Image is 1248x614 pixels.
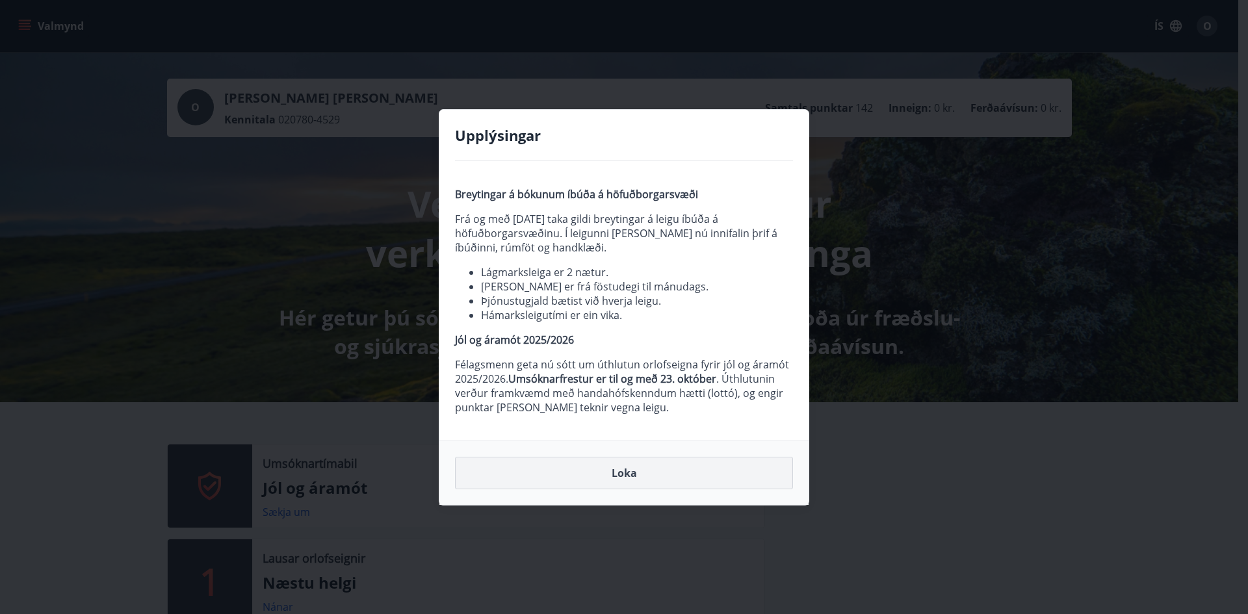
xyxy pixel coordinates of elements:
[455,457,793,489] button: Loka
[481,294,793,308] li: Þjónustugjald bætist við hverja leigu.
[455,357,793,415] p: Félagsmenn geta nú sótt um úthlutun orlofseigna fyrir jól og áramót 2025/2026. . Úthlutunin verðu...
[481,308,793,322] li: Hámarksleigutími er ein vika.
[481,265,793,279] li: Lágmarksleiga er 2 nætur.
[455,125,793,145] h4: Upplýsingar
[455,333,574,347] strong: Jól og áramót 2025/2026
[508,372,716,386] strong: Umsóknarfrestur er til og með 23. október
[455,187,698,201] strong: Breytingar á bókunum íbúða á höfuðborgarsvæði
[455,212,793,255] p: Frá og með [DATE] taka gildi breytingar á leigu íbúða á höfuðborgarsvæðinu. Í leigunni [PERSON_NA...
[481,279,793,294] li: [PERSON_NAME] er frá föstudegi til mánudags.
